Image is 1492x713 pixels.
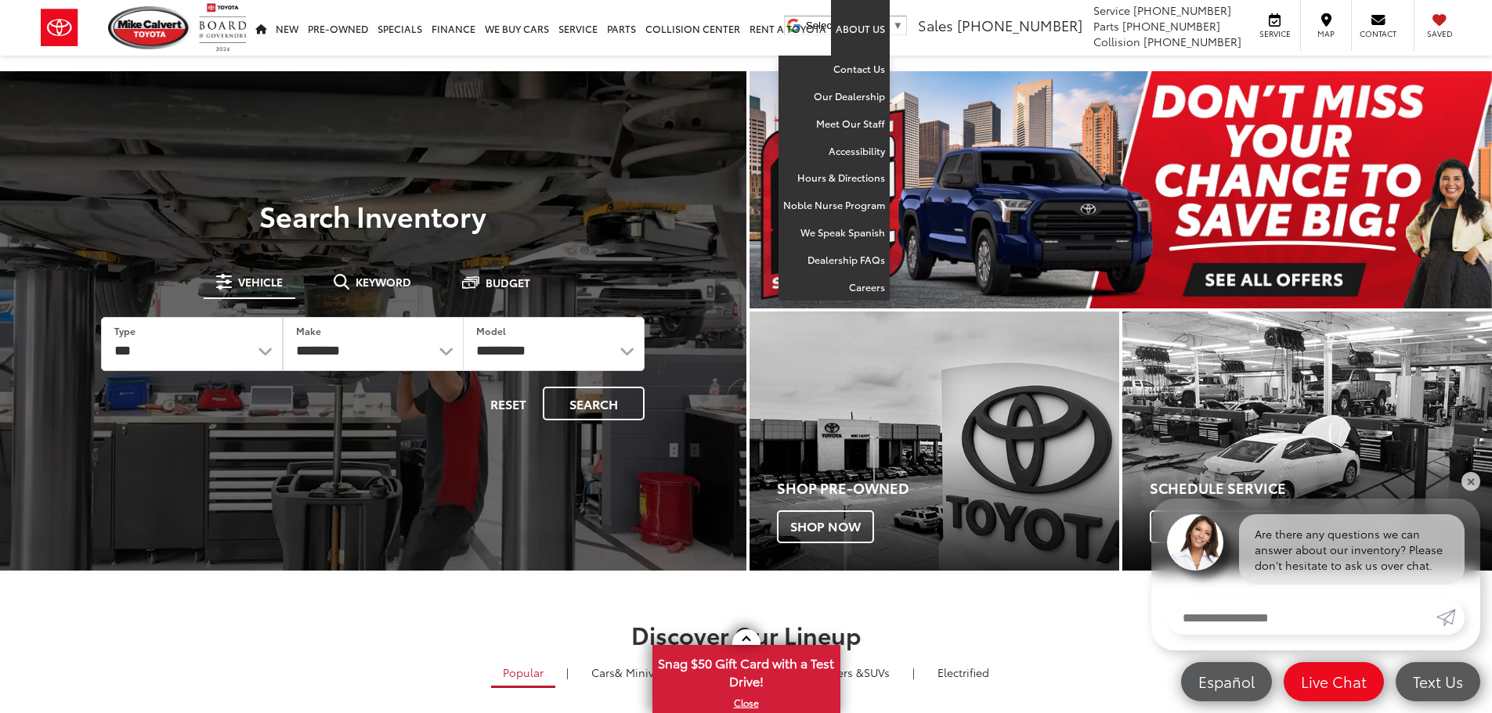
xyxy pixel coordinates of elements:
span: Sales [918,15,953,35]
span: Service [1257,28,1292,39]
label: Make [296,324,321,337]
h4: Shop Pre-Owned [777,481,1119,496]
span: [PHONE_NUMBER] [957,15,1082,35]
a: Dealership FAQs [779,247,890,274]
a: Electrified [926,659,1001,686]
a: Popular [491,659,555,688]
a: Text Us [1396,662,1480,701]
span: [PHONE_NUMBER] [1122,18,1220,34]
img: Agent profile photo [1167,514,1223,571]
button: Search [543,387,645,420]
span: Keyword [356,276,411,287]
span: & Minivan [615,664,667,680]
span: Service [1093,2,1130,18]
span: Schedule Now [1150,510,1277,543]
li: | [909,664,919,680]
a: Live Chat [1284,662,1384,701]
a: Contact Us [779,56,890,83]
span: Español [1190,672,1263,691]
span: Live Chat [1293,672,1375,691]
li: | [562,664,573,680]
a: Español [1181,662,1272,701]
a: Careers [779,274,890,301]
a: Meet Our Staff [779,110,890,138]
h3: Search Inventory [66,200,681,231]
span: Collision [1093,34,1140,49]
span: Text Us [1405,672,1471,691]
a: Schedule Service Schedule Now [1122,311,1492,571]
span: Parts [1093,18,1119,34]
span: [PHONE_NUMBER] [1143,34,1241,49]
a: Submit [1436,600,1465,635]
div: Toyota [750,311,1119,571]
span: [PHONE_NUMBER] [1133,2,1231,18]
span: Contact [1360,28,1396,39]
span: Snag $50 Gift Card with a Test Drive! [654,646,839,694]
a: Our Dealership [779,83,890,110]
a: Cars [580,659,679,686]
a: We Speak Spanish [779,219,890,247]
img: Mike Calvert Toyota [108,6,191,49]
button: Reset [477,387,540,420]
div: Are there any questions we can answer about our inventory? Please don't hesitate to ask us over c... [1239,514,1465,585]
div: Toyota [1122,311,1492,571]
a: SUVs [783,659,901,686]
span: Saved [1422,28,1457,39]
label: Type [114,324,135,337]
input: Enter your message [1167,600,1436,635]
a: Noble Nurse Program [779,192,890,219]
span: ▼ [893,20,903,31]
a: Accessibility [779,138,890,165]
h2: Discover Our Lineup [194,621,1299,647]
span: Vehicle [238,276,283,287]
span: Map [1309,28,1343,39]
a: Hours & Directions [779,164,890,192]
span: Budget [486,277,530,288]
label: Model [476,324,506,337]
h4: Schedule Service [1150,481,1492,496]
span: Shop Now [777,510,874,543]
a: Shop Pre-Owned Shop Now [750,311,1119,571]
